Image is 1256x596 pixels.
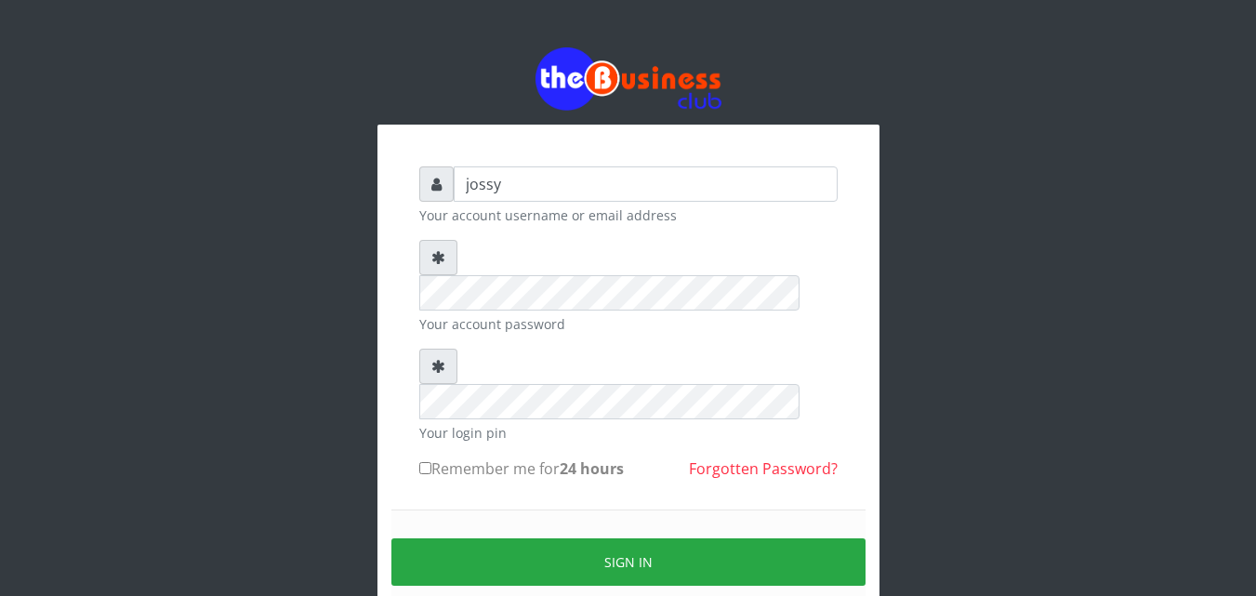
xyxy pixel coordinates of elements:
[419,423,838,443] small: Your login pin
[454,166,838,202] input: Username or email address
[419,457,624,480] label: Remember me for
[419,205,838,225] small: Your account username or email address
[689,458,838,479] a: Forgotten Password?
[419,462,431,474] input: Remember me for24 hours
[560,458,624,479] b: 24 hours
[419,314,838,334] small: Your account password
[391,538,866,586] button: Sign in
